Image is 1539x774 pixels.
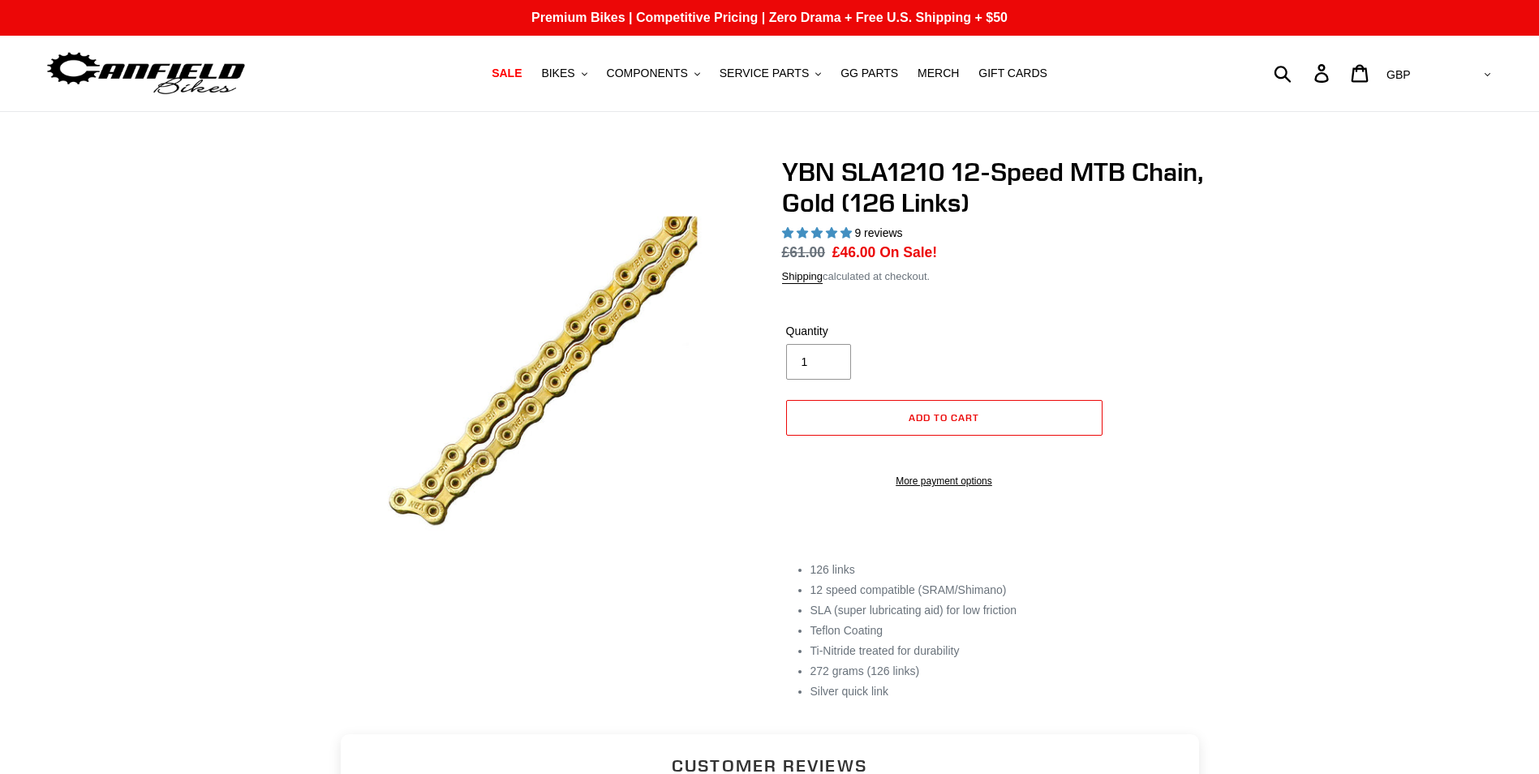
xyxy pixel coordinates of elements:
[810,561,1212,578] li: 126 links
[786,474,1103,488] a: More payment options
[782,226,855,239] span: 4.78 stars
[492,67,522,80] span: SALE
[918,67,959,80] span: MERCH
[840,67,898,80] span: GG PARTS
[607,67,688,80] span: COMPONENTS
[782,269,1212,285] div: calculated at checkout.
[810,582,1212,599] li: 12 speed compatible (SRAM/Shimano)
[810,622,1212,639] li: Teflon Coating
[599,62,708,84] button: COMPONENTS
[786,400,1103,436] button: Add to cart
[782,270,823,284] a: Shipping
[854,226,902,239] span: 9 reviews
[810,663,1212,680] li: 272 grams (126 links)
[832,244,876,260] span: £46.00
[786,323,940,340] label: Quantity
[832,62,906,84] a: GG PARTS
[45,48,247,99] img: Canfield Bikes
[541,67,574,80] span: BIKES
[909,411,979,424] span: Add to cart
[782,244,826,260] s: £61.00
[782,157,1212,219] h1: YBN SLA1210 12-Speed MTB Chain, Gold (126 Links)
[810,643,1212,660] li: Ti-Nitride treated for durability
[879,242,937,263] span: On Sale!
[978,67,1047,80] span: GIFT CARDS
[533,62,595,84] button: BIKES
[970,62,1055,84] a: GIFT CARDS
[484,62,530,84] a: SALE
[909,62,967,84] a: MERCH
[810,602,1212,619] li: SLA (super lubricating aid) for low friction
[711,62,829,84] button: SERVICE PARTS
[810,683,1212,700] li: Silver quick link
[720,67,809,80] span: SERVICE PARTS
[1283,55,1324,91] input: Search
